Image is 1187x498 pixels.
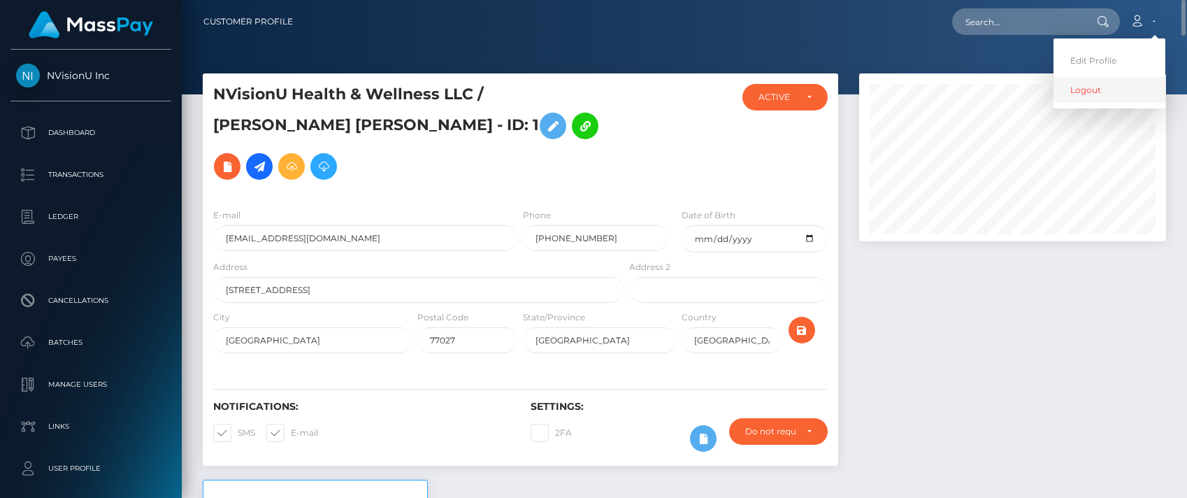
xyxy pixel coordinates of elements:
p: Transactions [16,164,166,185]
label: Date of Birth [682,209,735,222]
button: ACTIVE [742,84,827,111]
p: Manage Users [16,374,166,395]
h6: Notifications: [213,401,510,413]
label: E-mail [213,209,240,222]
label: State/Province [523,311,585,324]
a: Edit Profile [1053,48,1165,73]
label: City [213,311,230,324]
label: Phone [523,209,551,222]
p: User Profile [16,458,166,479]
label: Postal Code [417,311,468,324]
h6: Settings: [531,401,827,413]
input: Search... [952,8,1084,35]
div: Do not require [745,426,795,437]
a: Customer Profile [203,7,293,36]
a: Initiate Payout [246,153,273,180]
a: Dashboard [10,115,171,150]
label: E-mail [266,424,318,442]
label: Address 2 [629,261,670,273]
label: 2FA [531,424,572,442]
p: Dashboard [16,122,166,143]
label: Address [213,261,247,273]
a: Links [10,409,171,444]
span: NVisionU Inc [10,69,171,82]
p: Batches [16,332,166,353]
a: User Profile [10,451,171,486]
div: ACTIVE [758,92,795,103]
label: Country [682,311,717,324]
a: Manage Users [10,367,171,402]
a: Logout [1053,77,1165,103]
p: Cancellations [16,290,166,311]
a: Payees [10,241,171,276]
img: MassPay Logo [29,11,153,38]
p: Payees [16,248,166,269]
a: Ledger [10,199,171,234]
a: Transactions [10,157,171,192]
img: NVisionU Inc [16,64,40,87]
p: Ledger [16,206,166,227]
p: Links [16,416,166,437]
h5: NVisionU Health & Wellness LLC / [PERSON_NAME] [PERSON_NAME] - ID: 1 [213,84,616,187]
a: Cancellations [10,283,171,318]
a: Batches [10,325,171,360]
button: Do not require [729,418,827,445]
label: SMS [213,424,255,442]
